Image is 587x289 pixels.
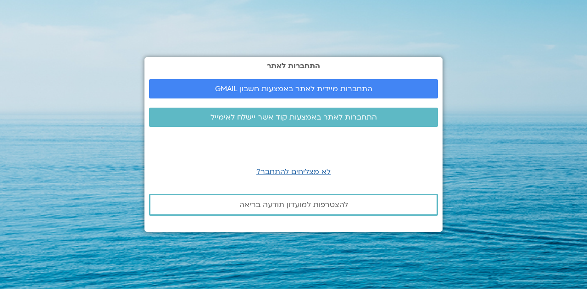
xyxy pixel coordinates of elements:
a: להצטרפות למועדון תודעה בריאה [149,194,438,216]
h2: התחברות לאתר [149,62,438,70]
span: התחברות מיידית לאתר באמצעות חשבון GMAIL [215,85,372,93]
a: התחברות מיידית לאתר באמצעות חשבון GMAIL [149,79,438,98]
span: התחברות לאתר באמצעות קוד אשר יישלח לאימייל [210,113,377,121]
span: להצטרפות למועדון תודעה בריאה [239,201,348,209]
a: התחברות לאתר באמצעות קוד אשר יישלח לאימייל [149,108,438,127]
a: לא מצליחים להתחבר? [256,167,331,177]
